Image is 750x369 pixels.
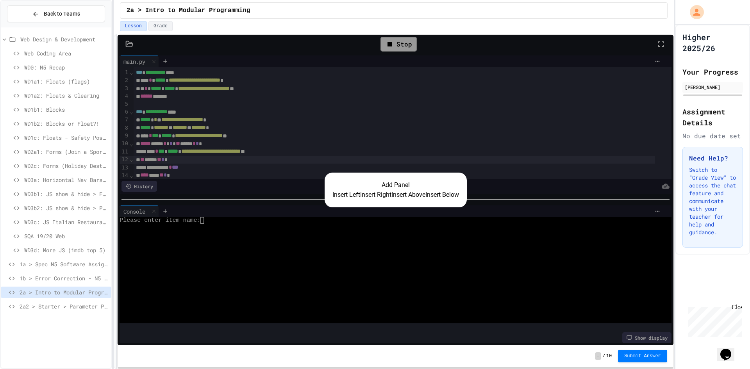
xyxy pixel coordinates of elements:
[689,153,736,163] h3: Need Help?
[24,246,108,254] span: WD3d: More JS (imdb top 5)
[360,190,391,200] button: Insert Right
[24,105,108,114] span: WD1b1: Blocks
[24,63,108,71] span: WD0: N5 Recap
[120,21,147,31] button: Lesson
[24,77,108,86] span: WD1a1: Floats (flags)
[391,190,425,200] button: Insert Above
[20,288,108,296] span: 2a > Intro to Modular Programming
[24,134,108,142] span: WD1c: Floats - Safety Poster
[24,119,108,128] span: WD1b2: Blocks or Float?!
[24,162,108,170] span: WD2c: Forms (Holiday Destination - your design)
[7,5,105,22] button: Back to Teams
[682,32,743,53] h1: Higher 2025/26
[20,302,108,310] span: 2a2 > Starter > Parameter Passing
[148,21,173,31] button: Grade
[332,190,360,200] button: Insert Left
[24,218,108,226] span: WD3c: JS Italian Restaurant
[24,232,108,240] span: SQA 19/20 Web
[682,106,743,128] h2: Assignment Details
[685,304,742,337] iframe: chat widget
[685,84,741,91] div: [PERSON_NAME]
[682,3,706,21] div: My Account
[24,148,108,156] span: WD2a1: Forms (Join a Sports Club)
[618,350,667,362] button: Submit Answer
[127,6,250,15] span: 2a > Intro to Modular Programming
[20,35,108,43] span: Web Design & Development
[425,190,459,200] button: Insert Below
[24,204,108,212] span: WD3b2: JS show & hide > Parameters
[3,3,54,50] div: Chat with us now!Close
[603,353,605,359] span: /
[682,131,743,141] div: No due date set
[44,10,80,18] span: Back to Teams
[24,91,108,100] span: WD1a2: Floats & Clearing
[24,49,108,57] span: Web Coding Area
[606,353,612,359] span: 10
[624,353,661,359] span: Submit Answer
[689,166,736,236] p: Switch to "Grade View" to access the chat feature and communicate with your teacher for help and ...
[717,338,742,361] iframe: chat widget
[682,66,743,77] h2: Your Progress
[24,190,108,198] span: WD3b1: JS show & hide > Functions
[20,274,108,282] span: 1b > Error Correction - N5 Spec
[595,352,601,360] span: -
[24,176,108,184] span: WD3a: Horizontal Nav Bars (& JS Intro)
[332,180,459,190] h2: Add Panel
[20,260,108,268] span: 1a > Spec N5 Software Assignment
